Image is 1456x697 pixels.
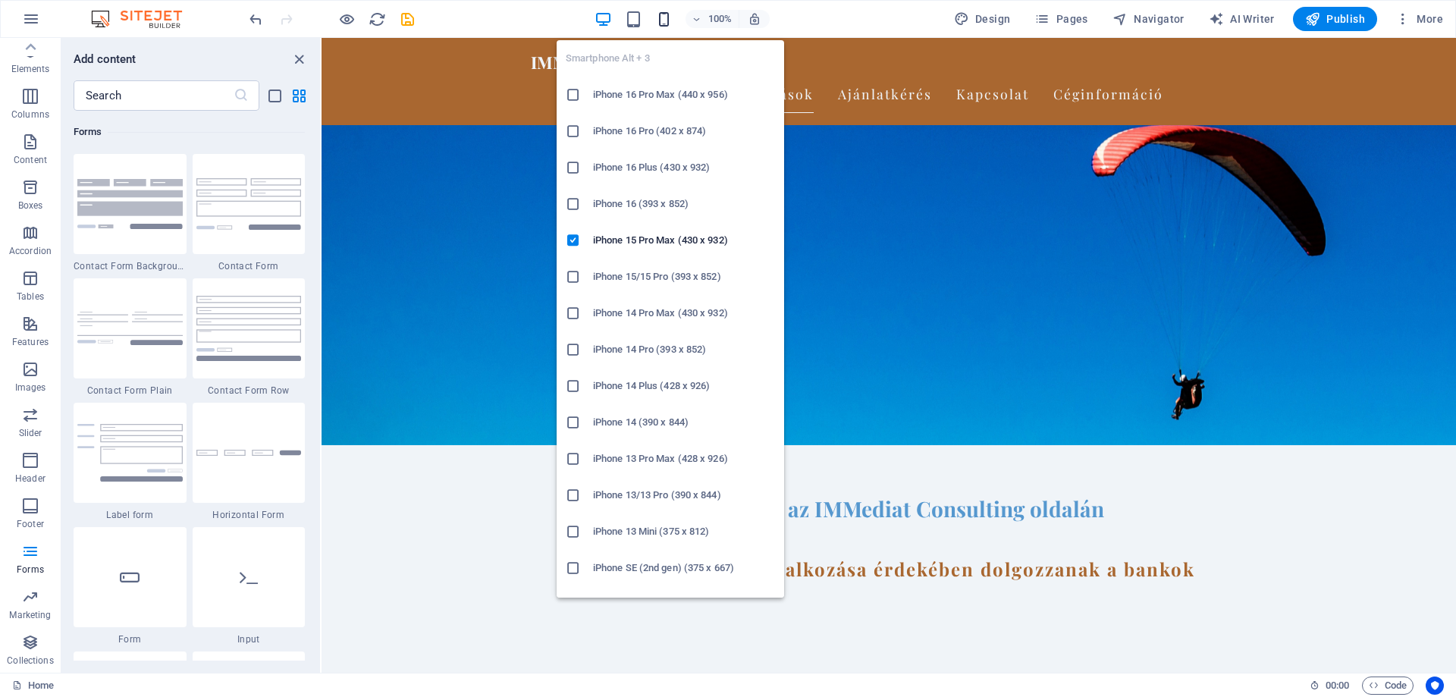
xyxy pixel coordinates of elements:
[77,424,183,482] img: contact-form-label.svg
[290,50,308,68] button: close panel
[74,260,187,272] span: Contact Form Background
[1362,677,1414,695] button: Code
[87,10,201,28] img: Editor Logo
[1203,7,1281,31] button: AI Writer
[74,123,305,141] h6: Forms
[11,108,49,121] p: Columns
[593,595,775,614] h6: Galaxy S22/S23/S24 Ultra (384 x 824)
[196,296,302,360] img: contact-form-row.svg
[593,523,775,541] h6: iPhone 13 Mini (375 x 812)
[246,10,265,28] button: undo
[1310,677,1350,695] h6: Session time
[193,403,306,521] div: Horizontal Form
[74,154,187,272] div: Contact Form Background
[686,10,739,28] button: 100%
[593,413,775,432] h6: iPhone 14 (390 x 844)
[593,195,775,213] h6: iPhone 16 (393 x 852)
[948,7,1017,31] button: Design
[1112,11,1185,27] span: Navigator
[196,450,302,457] img: form-horizontal.svg
[74,403,187,521] div: Label form
[1293,7,1377,31] button: Publish
[708,10,733,28] h6: 100%
[193,154,306,272] div: Contact Form
[593,304,775,322] h6: iPhone 14 Pro Max (430 x 932)
[1034,11,1087,27] span: Pages
[11,63,50,75] p: Elements
[193,385,306,397] span: Contact Form Row
[954,11,1011,27] span: Design
[74,278,187,397] div: Contact Form Plain
[12,336,49,348] p: Features
[265,86,284,105] button: list-view
[593,268,775,286] h6: iPhone 15/15 Pro (393 x 852)
[74,527,187,645] div: Form
[15,381,46,394] p: Images
[1389,7,1449,31] button: More
[337,10,356,28] button: Click here to leave preview mode and continue editing
[193,260,306,272] span: Contact Form
[74,509,187,521] span: Label form
[398,10,416,28] button: save
[1326,677,1349,695] span: 00 00
[74,385,187,397] span: Contact Form Plain
[74,50,136,68] h6: Add content
[368,10,386,28] button: reload
[593,559,775,577] h6: iPhone SE (2nd gen) (375 x 667)
[948,7,1017,31] div: Design (Ctrl+Alt+Y)
[193,278,306,397] div: Contact Form Row
[18,199,43,212] p: Boxes
[14,154,47,166] p: Content
[1305,11,1365,27] span: Publish
[15,473,45,485] p: Header
[748,12,761,26] i: On resize automatically adjust zoom level to fit chosen device.
[1106,7,1191,31] button: Navigator
[193,527,306,645] div: Input
[593,86,775,104] h6: iPhone 16 Pro Max (440 x 956)
[593,341,775,359] h6: iPhone 14 Pro (393 x 852)
[17,290,44,303] p: Tables
[77,179,183,228] img: form-with-background.svg
[399,11,416,28] i: Save (Ctrl+S)
[593,450,775,468] h6: iPhone 13 Pro Max (428 x 926)
[12,677,54,695] a: Click to cancel selection. Double-click to open Pages
[7,655,53,667] p: Collections
[593,159,775,177] h6: iPhone 16 Plus (430 x 932)
[9,245,52,257] p: Accordion
[290,86,308,105] button: grid-view
[1028,7,1094,31] button: Pages
[1395,11,1443,27] span: More
[1209,11,1275,27] span: AI Writer
[74,633,187,645] span: Form
[19,427,42,439] p: Slider
[74,80,234,111] input: Search
[369,11,386,28] i: Reload page
[593,122,775,140] h6: iPhone 16 Pro (402 x 874)
[9,609,51,621] p: Marketing
[17,564,44,576] p: Forms
[196,178,302,229] img: contact-form.svg
[1426,677,1444,695] button: Usercentrics
[247,11,265,28] i: Undo: Delete elements (Ctrl+Z)
[593,231,775,250] h6: iPhone 15 Pro Max (430 x 932)
[77,312,183,345] img: contact-form-plain.svg
[17,518,44,530] p: Footer
[1369,677,1407,695] span: Code
[593,377,775,395] h6: iPhone 14 Plus (428 x 926)
[593,486,775,504] h6: iPhone 13/13 Pro (390 x 844)
[1336,680,1338,691] span: :
[193,509,306,521] span: Horizontal Form
[193,633,306,645] span: Input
